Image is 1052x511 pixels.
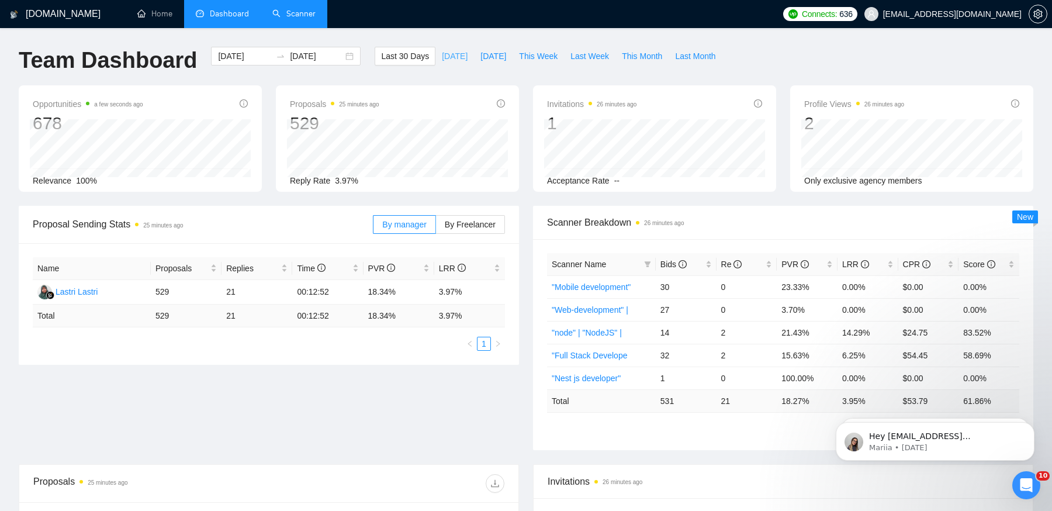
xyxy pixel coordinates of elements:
[477,337,490,350] a: 1
[842,260,869,269] span: LRR
[143,222,183,229] time: 25 minutes ago
[922,260,930,268] span: info-circle
[76,176,97,185] span: 100%
[963,260,995,269] span: Score
[137,9,172,19] a: homeHome
[218,50,271,63] input: Start date
[867,10,875,18] span: user
[519,50,558,63] span: This Week
[660,260,687,269] span: Bids
[861,260,869,268] span: info-circle
[19,47,197,74] h1: Team Dashboard
[466,340,473,347] span: left
[435,47,474,65] button: [DATE]
[1011,99,1019,108] span: info-circle
[839,8,852,20] span: 636
[777,275,838,298] td: 23.33%
[802,8,837,20] span: Connects:
[368,264,396,273] span: PVR
[721,260,742,269] span: Re
[37,285,52,299] img: LL
[804,97,904,111] span: Profile Views
[381,50,429,63] span: Last 30 Days
[958,275,1019,298] td: 0.00%
[597,101,636,108] time: 26 minutes ago
[335,176,358,185] span: 3.97%
[804,176,922,185] span: Only exclusive agency members
[958,389,1019,412] td: 61.86 %
[777,389,838,412] td: 18.27 %
[290,50,343,63] input: End date
[1036,471,1050,481] span: 10
[474,47,513,65] button: [DATE]
[364,280,434,305] td: 18.34%
[151,305,222,327] td: 529
[898,367,959,389] td: $0.00
[656,321,717,344] td: 14
[614,176,620,185] span: --
[439,264,466,273] span: LRR
[717,275,777,298] td: 0
[486,479,504,488] span: download
[656,275,717,298] td: 30
[290,112,379,134] div: 529
[717,389,777,412] td: 21
[88,479,127,486] time: 25 minutes ago
[339,101,379,108] time: 25 minutes ago
[33,305,151,327] td: Total
[292,280,363,305] td: 00:12:52
[210,9,249,19] span: Dashboard
[754,99,762,108] span: info-circle
[494,340,501,347] span: right
[317,264,326,272] span: info-circle
[1012,471,1040,499] iframe: Intercom live chat
[777,344,838,367] td: 15.63%
[564,47,615,65] button: Last Week
[804,112,904,134] div: 2
[276,51,285,61] span: to
[387,264,395,272] span: info-circle
[382,220,426,229] span: By manager
[552,374,621,383] a: "Nest js developer"
[958,321,1019,344] td: 83.52%
[547,112,636,134] div: 1
[272,9,316,19] a: searchScanner
[364,305,434,327] td: 18.34 %
[240,99,248,108] span: info-circle
[777,298,838,321] td: 3.70%
[552,282,631,292] a: "Mobile development"
[226,262,279,275] span: Replies
[442,50,468,63] span: [DATE]
[838,367,898,389] td: 0.00%
[788,9,798,19] img: upwork-logo.png
[33,474,269,493] div: Proposals
[1029,9,1047,19] span: setting
[196,9,204,18] span: dashboard
[463,337,477,351] li: Previous Page
[1017,212,1033,222] span: New
[987,260,995,268] span: info-circle
[898,275,959,298] td: $0.00
[292,305,363,327] td: 00:12:52
[656,298,717,321] td: 27
[898,298,959,321] td: $0.00
[33,176,71,185] span: Relevance
[669,47,722,65] button: Last Month
[513,47,564,65] button: This Week
[33,257,151,280] th: Name
[46,291,54,299] img: gigradar-bm.png
[903,260,930,269] span: CPR
[375,47,435,65] button: Last 30 Days
[552,260,606,269] span: Scanner Name
[491,337,505,351] button: right
[297,264,325,273] span: Time
[675,50,715,63] span: Last Month
[51,34,202,206] span: Hey [EMAIL_ADDRESS][DOMAIN_NAME], Looks like your Upwork agency Akveo - Here to build your web an...
[445,220,496,229] span: By Freelancer
[290,97,379,111] span: Proposals
[151,280,222,305] td: 529
[898,321,959,344] td: $24.75
[777,367,838,389] td: 100.00%
[463,337,477,351] button: left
